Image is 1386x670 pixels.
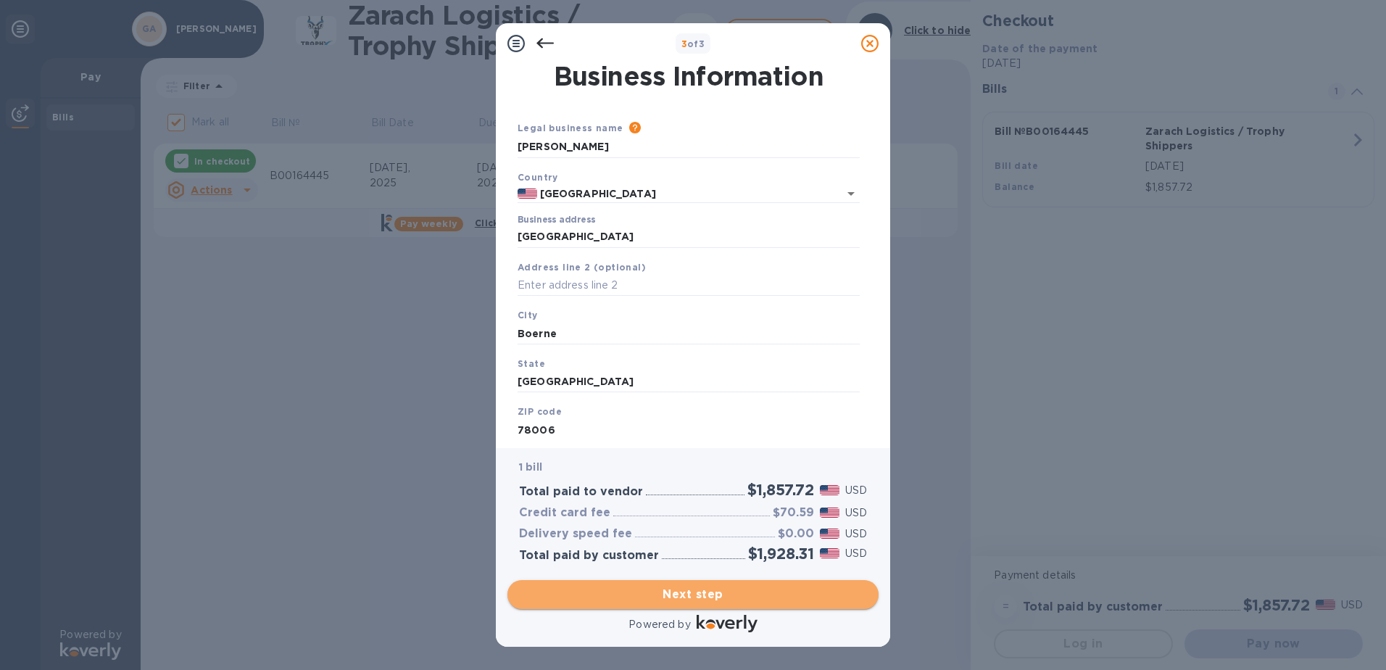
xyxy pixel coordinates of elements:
span: Next step [519,586,867,603]
b: of 3 [681,38,705,49]
input: Enter address [518,226,860,248]
button: Next step [507,580,879,609]
h3: Total paid to vendor [519,485,643,499]
input: Enter legal business name [518,136,860,158]
img: Logo [697,615,758,632]
h3: Delivery speed fee [519,527,632,541]
b: Country [518,172,558,183]
h3: $70.59 [773,506,814,520]
p: Powered by [628,617,690,632]
h2: $1,857.72 [747,481,814,499]
img: USD [820,508,839,518]
img: USD [820,485,839,495]
p: USD [845,546,867,561]
p: USD [845,505,867,521]
b: City [518,310,538,320]
h3: Credit card fee [519,506,610,520]
h3: Total paid by customer [519,549,659,563]
h3: $0.00 [778,527,814,541]
input: Enter ZIP code [518,419,860,441]
span: 3 [681,38,687,49]
input: Select country [537,185,819,203]
b: ZIP code [518,406,562,417]
p: USD [845,526,867,542]
h1: Business Information [515,61,863,91]
img: US [518,189,537,199]
label: Business address [518,216,595,225]
img: USD [820,548,839,558]
b: State [518,358,545,369]
input: Enter address line 2 [518,275,860,297]
img: USD [820,529,839,539]
b: Legal business name [518,123,623,133]
b: 1 bill [519,461,542,473]
p: USD [845,483,867,498]
button: Open [841,183,861,204]
input: Enter state [518,371,860,393]
input: Enter city [518,323,860,344]
b: Address line 2 (optional) [518,262,646,273]
h2: $1,928.31 [748,545,814,563]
